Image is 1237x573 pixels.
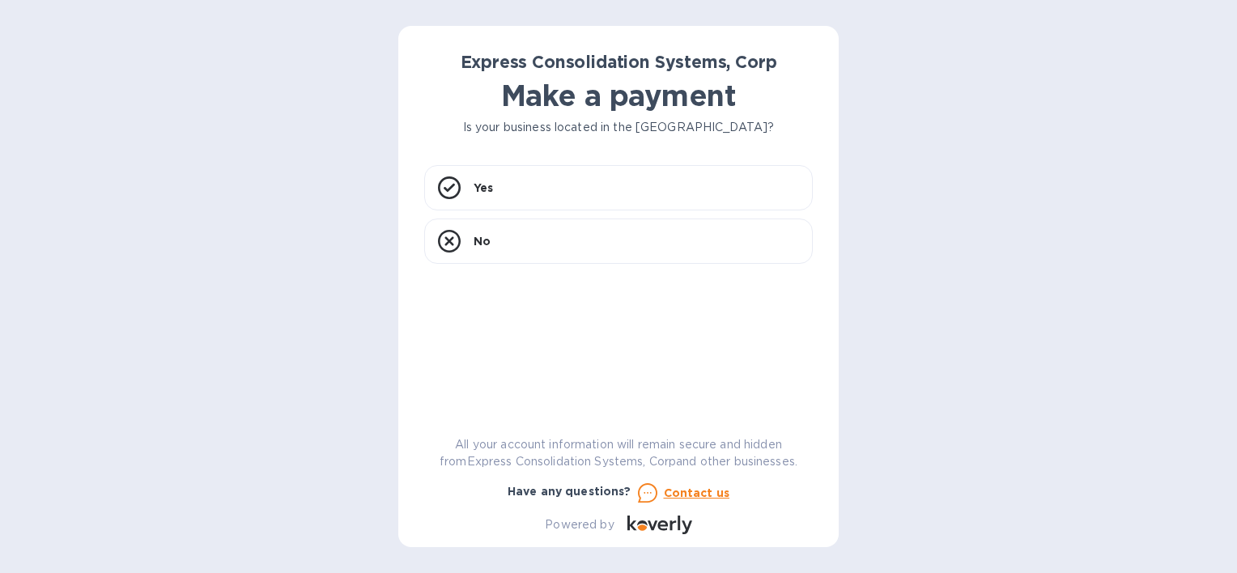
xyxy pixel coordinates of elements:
b: Have any questions? [508,485,631,498]
p: Is your business located in the [GEOGRAPHIC_DATA]? [424,119,813,136]
u: Contact us [664,486,730,499]
p: No [474,233,491,249]
p: All your account information will remain secure and hidden from Express Consolidation Systems, Co... [424,436,813,470]
p: Powered by [545,516,614,533]
h1: Make a payment [424,79,813,112]
b: Express Consolidation Systems, Corp [461,52,777,72]
p: Yes [474,180,493,196]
